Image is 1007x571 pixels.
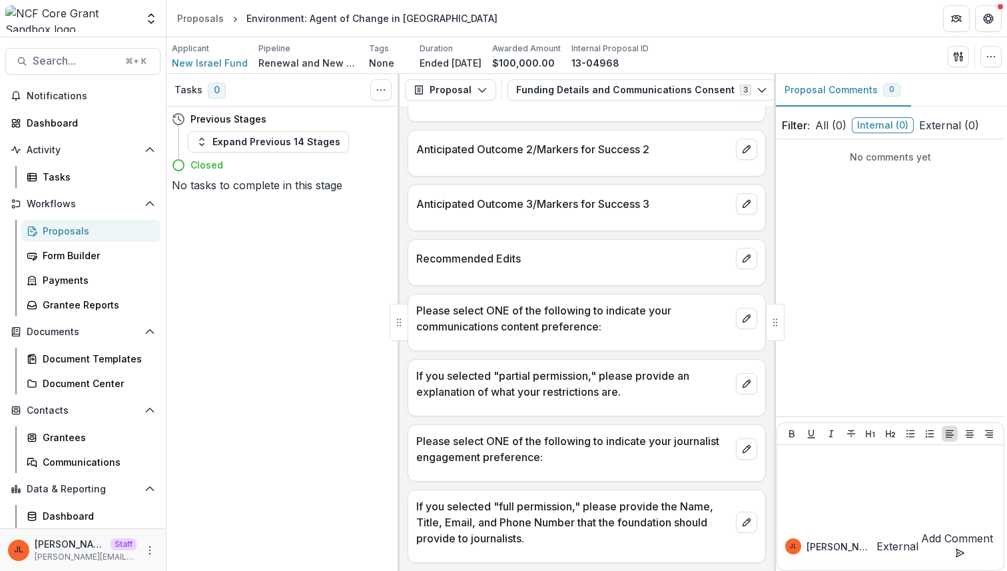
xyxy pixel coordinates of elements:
[172,9,229,28] a: Proposals
[736,308,757,329] button: edit
[369,43,389,55] p: Tags
[21,505,161,527] a: Dashboard
[369,56,394,70] p: None
[876,538,918,554] p: External
[43,430,150,444] div: Grantees
[5,478,161,500] button: Open Data & Reporting
[27,326,139,338] span: Documents
[922,426,938,442] button: Ordered List
[416,196,731,212] p: Anticipated Outcome 3/Markers for Success 3
[123,54,149,69] div: ⌘ + K
[823,426,839,442] button: Italicize
[943,5,970,32] button: Partners
[736,512,757,533] button: edit
[43,298,150,312] div: Grantee Reports
[172,56,248,70] span: New Israel Fund
[736,248,757,269] button: edit
[507,79,776,101] button: Funding Details and Communications Consent3
[852,117,914,133] span: Internal ( 0 )
[43,455,150,469] div: Communications
[5,112,161,134] a: Dashboard
[27,405,139,416] span: Contacts
[21,220,161,242] a: Proposals
[43,249,150,263] div: Form Builder
[416,251,731,267] p: Recommended Edits
[736,193,757,215] button: edit
[420,43,453,55] p: Duration
[962,426,978,442] button: Align Center
[27,199,139,210] span: Workflows
[736,373,757,394] button: edit
[5,321,161,342] button: Open Documents
[208,83,226,99] span: 0
[43,376,150,390] div: Document Center
[902,426,918,442] button: Bullet List
[258,43,290,55] p: Pipeline
[5,85,161,107] button: Notifications
[43,170,150,184] div: Tasks
[784,426,800,442] button: Bold
[172,9,503,28] nav: breadcrumb
[172,43,209,55] p: Applicant
[492,43,561,55] p: Awarded Amount
[5,193,161,215] button: Open Workflows
[981,426,997,442] button: Align Right
[43,273,150,287] div: Payments
[21,451,161,473] a: Communications
[142,542,158,558] button: More
[190,158,223,172] h4: Closed
[27,145,139,156] span: Activity
[843,426,859,442] button: Strike
[33,55,117,67] span: Search...
[918,530,996,562] button: Add Comment
[5,139,161,161] button: Open Activity
[43,224,150,238] div: Proposals
[142,5,161,32] button: Open entity switcher
[21,426,161,448] a: Grantees
[35,537,105,551] p: [PERSON_NAME]
[5,400,161,421] button: Open Contacts
[27,91,155,102] span: Notifications
[862,426,878,442] button: Heading 1
[774,74,911,107] button: Proposal Comments
[5,5,137,32] img: NCF Core Grant Sandbox logo
[35,551,137,563] p: [PERSON_NAME][EMAIL_ADDRESS][DOMAIN_NAME]
[416,368,731,400] p: If you selected "partial permission," please provide an explanation of what your restrictions are.
[782,117,810,133] p: Filter:
[5,48,161,75] button: Search...
[27,116,150,130] div: Dashboard
[405,79,496,101] button: Proposal
[21,269,161,291] a: Payments
[975,5,1002,32] button: Get Help
[416,433,731,465] p: Please select ONE of the following to indicate your journalist engagement preference:
[21,166,161,188] a: Tasks
[803,426,819,442] button: Underline
[246,11,498,25] div: Environment: Agent of Change in [GEOGRAPHIC_DATA]
[190,112,266,126] h4: Previous Stages
[21,245,161,267] a: Form Builder
[871,538,918,554] button: External
[782,150,999,164] p: No comments yet
[919,117,979,133] span: External ( 0 )
[882,426,898,442] button: Heading 2
[416,141,731,157] p: Anticipated Outcome 2/Markers for Success 2
[736,139,757,160] button: edit
[416,302,731,334] p: Please select ONE of the following to indicate your communications content preference:
[111,538,137,550] p: Staff
[258,56,358,70] p: Renewal and New Grants Pipeline
[43,509,150,523] div: Dashboard
[571,43,649,55] p: Internal Proposal ID
[370,79,392,101] button: Toggle View Cancelled Tasks
[177,11,224,25] div: Proposals
[815,117,846,133] span: All ( 0 )
[43,352,150,366] div: Document Templates
[172,177,389,193] h5: No tasks to complete in this stage
[942,426,958,442] button: Align Left
[14,546,23,554] div: Jeanne Locker
[420,56,482,70] p: Ended [DATE]
[188,131,349,153] button: Expand Previous 14 Stages
[174,85,202,96] h3: Tasks
[789,543,797,550] div: Jeanne Locker
[21,294,161,316] a: Grantee Reports
[21,348,161,370] a: Document Templates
